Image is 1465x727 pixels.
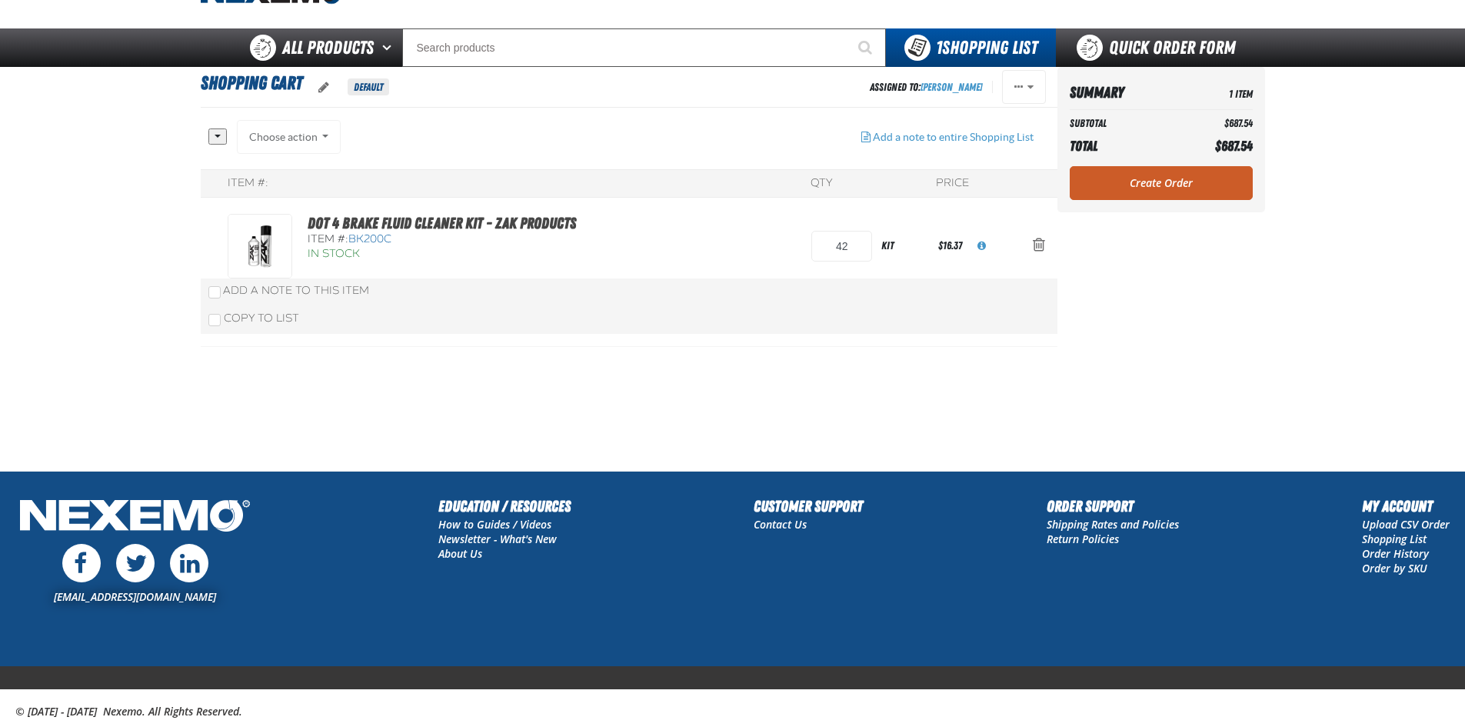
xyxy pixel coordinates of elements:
a: Order by SKU [1362,561,1427,575]
button: Add a note to entire Shopping List [849,120,1046,154]
span: $687.54 [1215,138,1253,154]
a: Contact Us [754,517,807,532]
a: [EMAIL_ADDRESS][DOMAIN_NAME] [54,589,216,604]
h2: Order Support [1047,495,1179,518]
input: Add a Note to This Item [208,286,221,298]
a: Return Policies [1047,532,1119,546]
td: 1 Item [1177,79,1252,106]
th: Total [1070,134,1178,158]
div: Item #: [308,232,598,247]
span: All Products [282,34,374,62]
h2: My Account [1362,495,1450,518]
div: Item #: [228,176,268,191]
a: Order History [1362,546,1429,561]
button: oro.shoppinglist.label.edit.tooltip [306,71,341,105]
h2: Customer Support [754,495,863,518]
span: Add a Note to This Item [223,284,369,297]
a: Shopping List [1362,532,1427,546]
span: $16.37 [938,239,962,252]
div: Assigned To: [870,77,983,98]
a: Quick Order Form [1056,28,1264,67]
a: Newsletter - What's New [438,532,557,546]
span: Default [348,78,389,95]
a: Upload CSV Order [1362,517,1450,532]
label: Copy To List [208,312,299,325]
input: Search [402,28,886,67]
td: $687.54 [1177,113,1252,134]
a: Create Order [1070,166,1253,200]
a: About Us [438,546,482,561]
button: Open All Products pages [377,28,402,67]
div: QTY [811,176,832,191]
span: BK200C [348,232,391,245]
input: Copy To List [208,314,221,326]
th: Subtotal [1070,113,1178,134]
button: View All Prices for BK200C [965,229,998,263]
button: Actions of Shopping Cart [1002,70,1046,104]
div: In Stock [308,247,598,262]
div: Price [936,176,969,191]
a: DOT 4 Brake Fluid Cleaner Kit - ZAK Products [308,214,576,232]
img: Nexemo Logo [15,495,255,540]
a: [PERSON_NAME] [921,81,983,93]
button: You have 1 Shopping List. Open to view details [886,28,1056,67]
a: How to Guides / Videos [438,517,551,532]
span: Shopping List [936,37,1037,58]
button: Start Searching [847,28,886,67]
th: Summary [1070,79,1178,106]
button: Action Remove DOT 4 Brake Fluid Cleaner Kit - ZAK Products from Shopping Cart [1021,229,1057,263]
h2: Education / Resources [438,495,571,518]
input: Product Quantity [811,231,872,262]
strong: 1 [936,37,942,58]
span: Shopping Cart [201,72,302,94]
a: Shipping Rates and Policies [1047,517,1179,532]
div: kit [872,228,935,263]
